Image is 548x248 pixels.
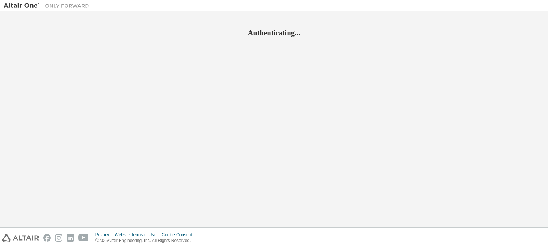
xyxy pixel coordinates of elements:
[162,232,196,238] div: Cookie Consent
[4,2,93,9] img: Altair One
[43,234,51,242] img: facebook.svg
[78,234,89,242] img: youtube.svg
[95,232,115,238] div: Privacy
[67,234,74,242] img: linkedin.svg
[95,238,197,244] p: © 2025 Altair Engineering, Inc. All Rights Reserved.
[115,232,162,238] div: Website Terms of Use
[55,234,62,242] img: instagram.svg
[2,234,39,242] img: altair_logo.svg
[4,28,544,37] h2: Authenticating...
